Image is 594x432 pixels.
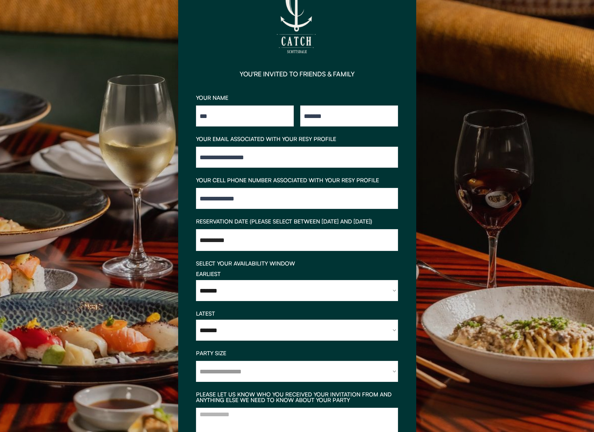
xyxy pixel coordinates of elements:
[196,261,398,266] div: SELECT YOUR AVAILABILITY WINDOW
[240,71,355,77] div: YOU'RE INVITED TO FRIENDS & FAMILY
[196,350,398,356] div: PARTY SIZE
[196,95,398,101] div: YOUR NAME
[196,311,398,316] div: LATEST
[196,177,398,183] div: YOUR CELL PHONE NUMBER ASSOCIATED WITH YOUR RESY PROFILE
[196,271,398,277] div: EARLIEST
[196,392,398,403] div: PLEASE LET US KNOW WHO YOU RECEIVED YOUR INVITATION FROM AND ANYTHING ELSE WE NEED TO KNOW ABOUT ...
[196,219,398,224] div: RESERVATION DATE (PLEASE SELECT BETWEEN [DATE] AND [DATE])
[196,136,398,142] div: YOUR EMAIL ASSOCIATED WITH YOUR RESY PROFILE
